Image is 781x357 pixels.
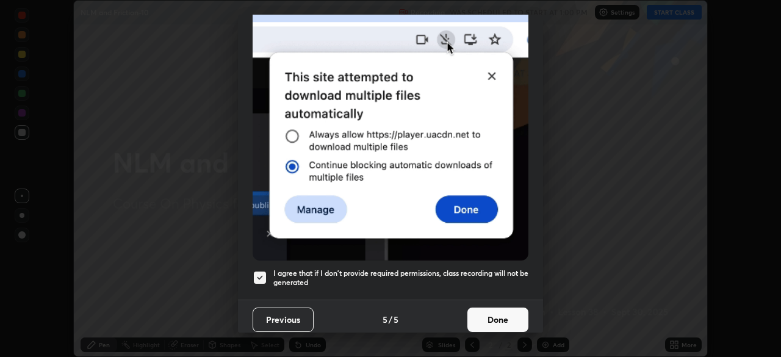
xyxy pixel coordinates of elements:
button: Previous [253,308,314,332]
h4: / [389,313,392,326]
h4: 5 [394,313,398,326]
button: Done [467,308,528,332]
h4: 5 [383,313,387,326]
h5: I agree that if I don't provide required permissions, class recording will not be generated [273,269,528,287]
